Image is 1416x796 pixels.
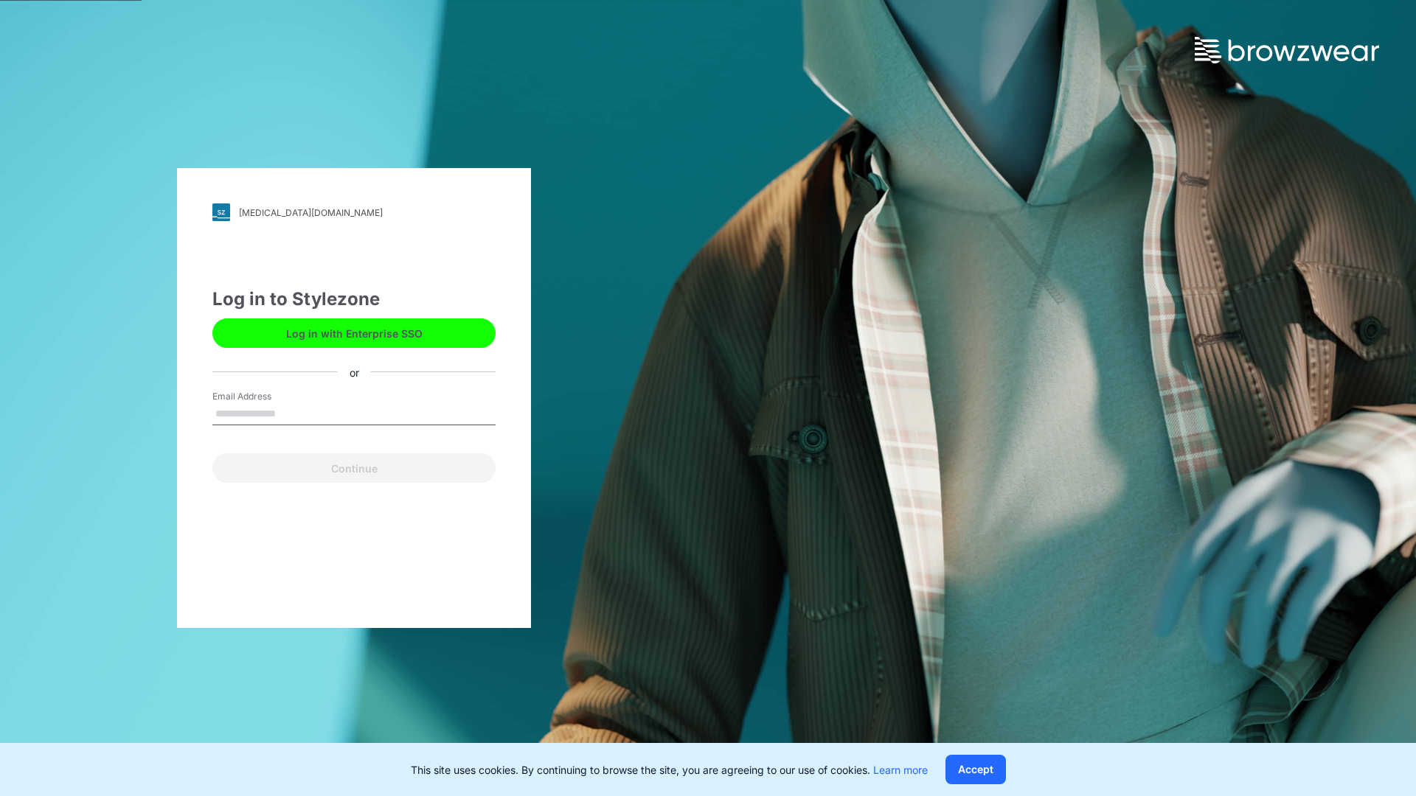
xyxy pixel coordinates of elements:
[239,207,383,218] div: [MEDICAL_DATA][DOMAIN_NAME]
[212,203,496,221] a: [MEDICAL_DATA][DOMAIN_NAME]
[338,364,371,380] div: or
[873,764,928,776] a: Learn more
[1195,37,1379,63] img: browzwear-logo.73288ffb.svg
[411,762,928,778] p: This site uses cookies. By continuing to browse the site, you are agreeing to our use of cookies.
[212,318,496,348] button: Log in with Enterprise SSO
[212,390,316,403] label: Email Address
[212,286,496,313] div: Log in to Stylezone
[945,755,1006,784] button: Accept
[212,203,230,221] img: svg+xml;base64,PHN2ZyB3aWR0aD0iMjgiIGhlaWdodD0iMjgiIHZpZXdCb3g9IjAgMCAyOCAyOCIgZmlsbD0ibm9uZSIgeG...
